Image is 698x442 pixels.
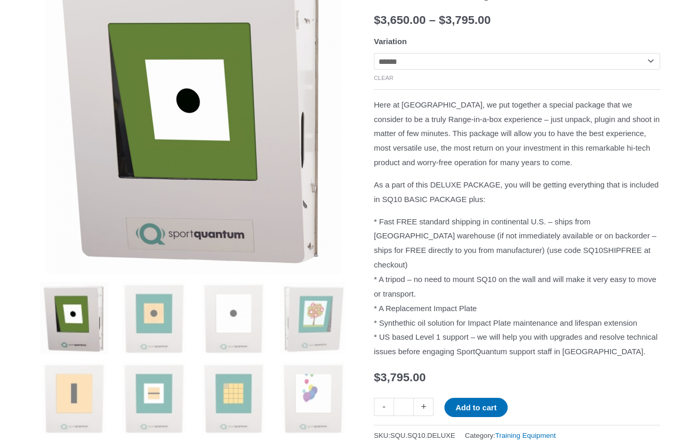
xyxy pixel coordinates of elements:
[444,398,507,417] button: Add to cart
[390,432,455,439] span: SQU.SQ10.DELUXE
[495,432,556,439] a: Training Equipment
[198,362,270,434] img: Interactive e-target SQ10 - Image 7
[118,282,190,354] img: Interactive e-target SQ10 - Image 2
[374,14,426,26] bdi: 3,650.00
[374,14,381,26] span: $
[439,14,445,26] span: $
[374,371,381,384] span: $
[429,14,436,26] span: –
[394,398,414,416] input: Product quantity
[38,282,110,354] img: SQ10 Interactive e-target
[374,371,426,384] bdi: 3,795.00
[439,14,491,26] bdi: 3,795.00
[374,398,394,416] a: -
[374,37,407,46] label: Variation
[414,398,434,416] a: +
[374,429,455,442] span: SKU:
[118,362,190,434] img: Interactive e-target SQ10 - Image 6
[277,282,349,354] img: Interactive e-target SQ10 - Image 4
[38,362,110,434] img: Interactive e-target SQ10 - Image 5
[374,215,660,359] p: * Fast FREE standard shipping in continental U.S. – ships from [GEOGRAPHIC_DATA] warehouse (if no...
[374,178,660,207] p: As a part of this DELUXE PACKAGE, you will be getting everything that is included in SQ10 BASIC P...
[198,282,270,354] img: Interactive e-target SQ10 - Image 3
[374,98,660,170] p: Here at [GEOGRAPHIC_DATA], we put together a special package that we consider to be a truly Range...
[465,429,556,442] span: Category:
[374,75,394,81] a: Clear options
[277,362,349,434] img: Interactive e-target SQ10 - Image 8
